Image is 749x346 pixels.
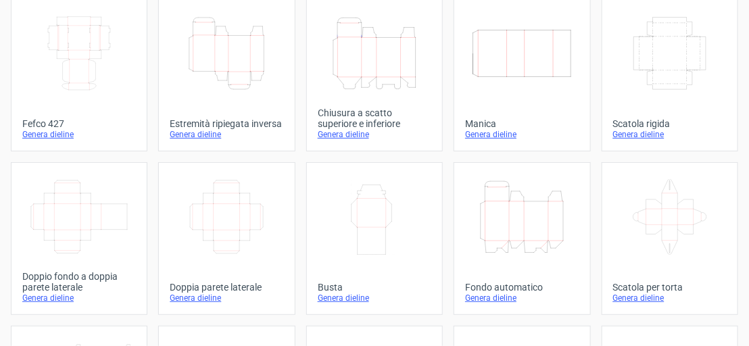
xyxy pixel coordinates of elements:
a: Doppio fondo a doppia parete lateraleGenera dieline [11,162,147,315]
font: Genera dieline [613,293,665,303]
a: Scatola per tortaGenera dieline [602,162,738,315]
font: Genera dieline [613,130,665,139]
font: Genera dieline [170,293,221,303]
font: Estremità ripiegata inversa [170,118,282,129]
font: Doppio fondo a doppia parete laterale [22,271,118,293]
font: Busta [318,282,343,293]
font: Scatola per torta [613,282,683,293]
a: Fondo automaticoGenera dieline [454,162,590,315]
font: Scatola rigida [613,118,671,129]
font: Genera dieline [170,130,221,139]
font: Manica [465,118,496,129]
font: Fefco 427 [22,118,64,129]
font: Doppia parete laterale [170,282,262,293]
font: Chiusura a scatto superiore e inferiore [318,107,400,129]
font: Genera dieline [465,293,516,303]
font: Genera dieline [22,130,74,139]
a: Doppia parete lateraleGenera dieline [158,162,295,315]
font: Genera dieline [465,130,516,139]
a: BustaGenera dieline [306,162,443,315]
font: Genera dieline [318,293,369,303]
font: Fondo automatico [465,282,543,293]
font: Genera dieline [22,293,74,303]
font: Genera dieline [318,130,369,139]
